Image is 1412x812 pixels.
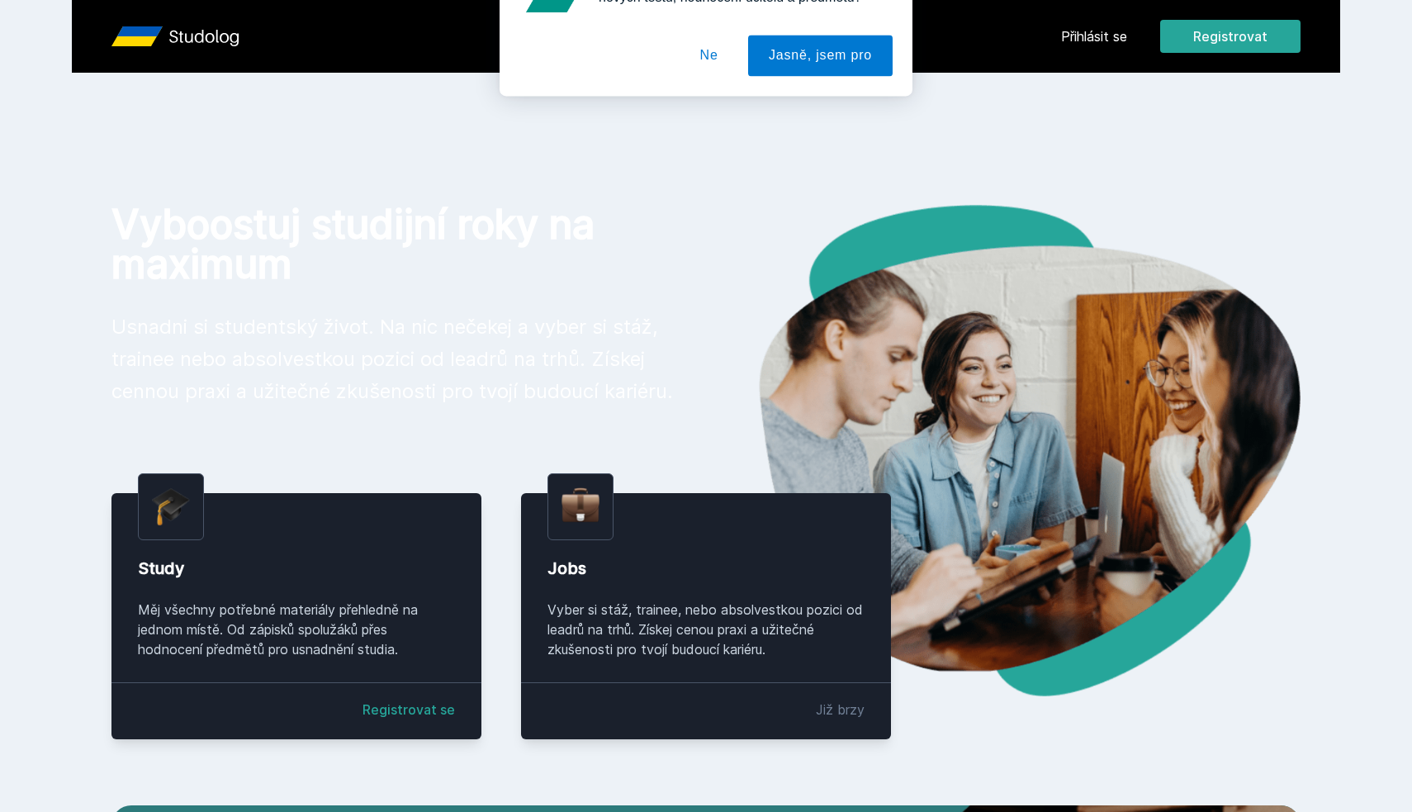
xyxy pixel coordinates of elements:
[138,600,455,659] div: Měj všechny potřebné materiály přehledně na jednom místě. Od zápisků spolužáků přes hodnocení pře...
[748,86,893,127] button: Jasně, jsem pro
[680,86,739,127] button: Ne
[706,205,1301,696] img: hero.png
[547,557,865,580] div: Jobs
[152,487,190,526] img: graduation-cap.png
[816,700,865,719] div: Již brzy
[547,600,865,659] div: Vyber si stáž, trainee, nebo absolvestkou pozici od leadrů na trhů. Získej cenou praxi a užitečné...
[519,20,585,86] img: notification icon
[138,557,455,580] div: Study
[362,700,455,719] a: Registrovat se
[111,205,680,284] h1: Vyboostuj studijní roky na maximum
[111,311,680,407] p: Usnadni si studentský život. Na nic nečekej a vyber si stáž, trainee nebo absolvestkou pozici od ...
[585,20,893,58] div: [PERSON_NAME] dostávat tipy ohledně studia, nových testů, hodnocení učitelů a předmětů?
[561,484,599,526] img: briefcase.png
